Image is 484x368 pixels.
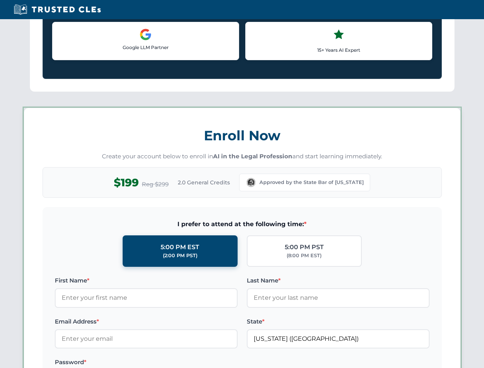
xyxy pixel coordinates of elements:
img: Google [139,28,152,41]
label: Last Name [247,276,430,285]
label: Password [55,358,238,367]
p: 15+ Years AI Expert [252,46,426,54]
label: State [247,317,430,326]
h3: Enroll Now [43,123,442,148]
span: Reg $299 [142,180,169,189]
p: Create your account below to enroll in and start learning immediately. [43,152,442,161]
strong: AI in the Legal Profession [213,153,292,160]
span: 2.0 General Credits [178,178,230,187]
input: Washington (WA) [247,329,430,348]
label: First Name [55,276,238,285]
span: Approved by the State Bar of [US_STATE] [259,179,364,186]
img: Trusted CLEs [11,4,103,15]
div: (2:00 PM PST) [163,252,197,260]
input: Enter your last name [247,288,430,307]
div: 5:00 PM EST [161,242,199,252]
p: Google LLM Partner [59,44,233,51]
label: Email Address [55,317,238,326]
input: Enter your email [55,329,238,348]
span: I prefer to attend at the following time: [55,219,430,229]
div: (8:00 PM EST) [287,252,322,260]
input: Enter your first name [55,288,238,307]
img: Washington Bar [246,177,256,188]
span: $199 [114,174,139,191]
div: 5:00 PM PST [285,242,324,252]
